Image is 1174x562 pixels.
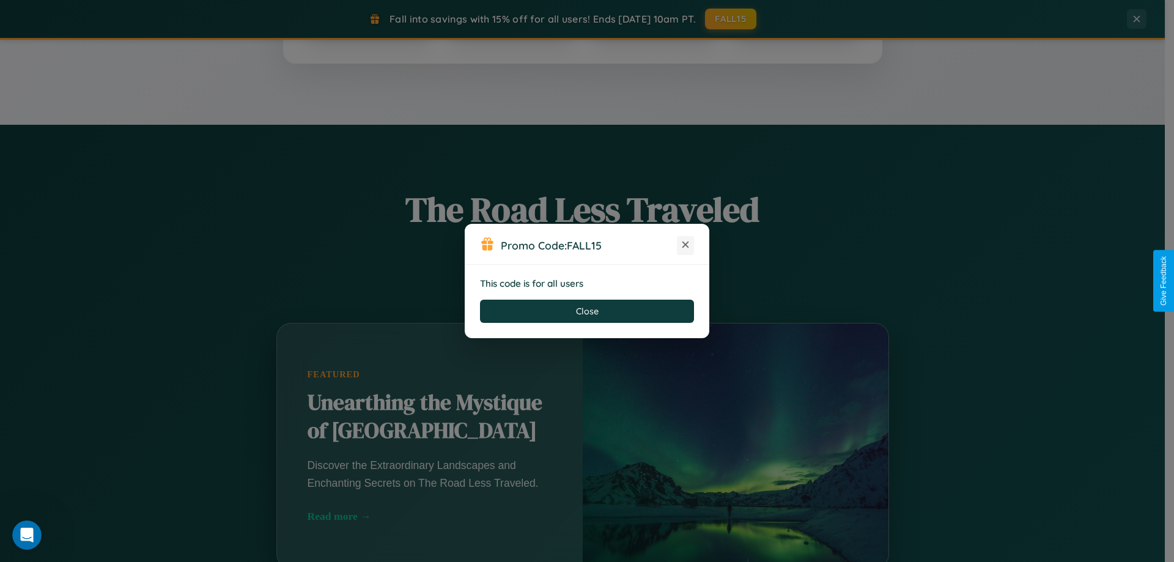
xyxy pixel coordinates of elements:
button: Close [480,300,694,323]
h3: Promo Code: [501,238,677,252]
div: Give Feedback [1159,256,1168,306]
strong: This code is for all users [480,278,583,289]
iframe: Intercom live chat [12,520,42,550]
b: FALL15 [567,238,602,252]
